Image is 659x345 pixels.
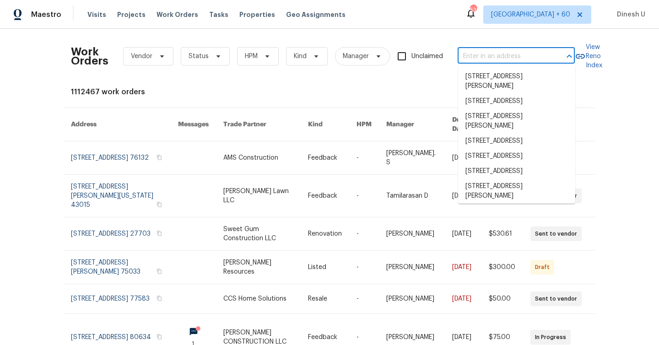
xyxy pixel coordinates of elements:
[245,52,258,61] span: HPM
[216,217,301,251] td: Sweet Gum Construction LLC
[563,50,576,63] button: Close
[189,52,209,61] span: Status
[216,175,301,217] td: [PERSON_NAME] Lawn LLC
[155,229,163,237] button: Copy Address
[470,5,476,15] div: 536
[301,284,349,314] td: Resale
[575,43,602,70] a: View Reno Index
[155,153,163,162] button: Copy Address
[301,175,349,217] td: Feedback
[171,108,216,141] th: Messages
[71,87,588,97] div: 1112467 work orders
[349,251,379,284] td: -
[155,200,163,209] button: Copy Address
[458,164,575,179] li: [STREET_ADDRESS]
[216,108,301,141] th: Trade Partner
[155,294,163,302] button: Copy Address
[131,52,152,61] span: Vendor
[458,134,575,149] li: [STREET_ADDRESS]
[157,10,198,19] span: Work Orders
[117,10,146,19] span: Projects
[216,284,301,314] td: CCS Home Solutions
[458,149,575,164] li: [STREET_ADDRESS]
[458,179,575,204] li: [STREET_ADDRESS][PERSON_NAME]
[349,217,379,251] td: -
[458,49,549,64] input: Enter in an address
[458,69,575,94] li: [STREET_ADDRESS][PERSON_NAME]
[286,10,346,19] span: Geo Assignments
[349,175,379,217] td: -
[301,141,349,175] td: Feedback
[216,251,301,284] td: [PERSON_NAME] Resources
[445,108,481,141] th: Due Date
[379,141,445,175] td: [PERSON_NAME]. S
[349,108,379,141] th: HPM
[491,10,570,19] span: [GEOGRAPHIC_DATA] + 60
[458,94,575,109] li: [STREET_ADDRESS]
[71,47,108,65] h2: Work Orders
[301,251,349,284] td: Listed
[349,141,379,175] td: -
[411,52,443,61] span: Unclaimed
[64,108,171,141] th: Address
[294,52,307,61] span: Kind
[379,175,445,217] td: Tamilarasan D
[379,108,445,141] th: Manager
[209,11,228,18] span: Tasks
[379,284,445,314] td: [PERSON_NAME]
[155,333,163,341] button: Copy Address
[87,10,106,19] span: Visits
[458,109,575,134] li: [STREET_ADDRESS][PERSON_NAME]
[349,284,379,314] td: -
[343,52,369,61] span: Manager
[155,267,163,275] button: Copy Address
[239,10,275,19] span: Properties
[301,108,349,141] th: Kind
[31,10,61,19] span: Maestro
[216,141,301,175] td: AMS Construction
[379,217,445,251] td: [PERSON_NAME]
[613,10,645,19] span: Dinesh U
[379,251,445,284] td: [PERSON_NAME]
[301,217,349,251] td: Renovation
